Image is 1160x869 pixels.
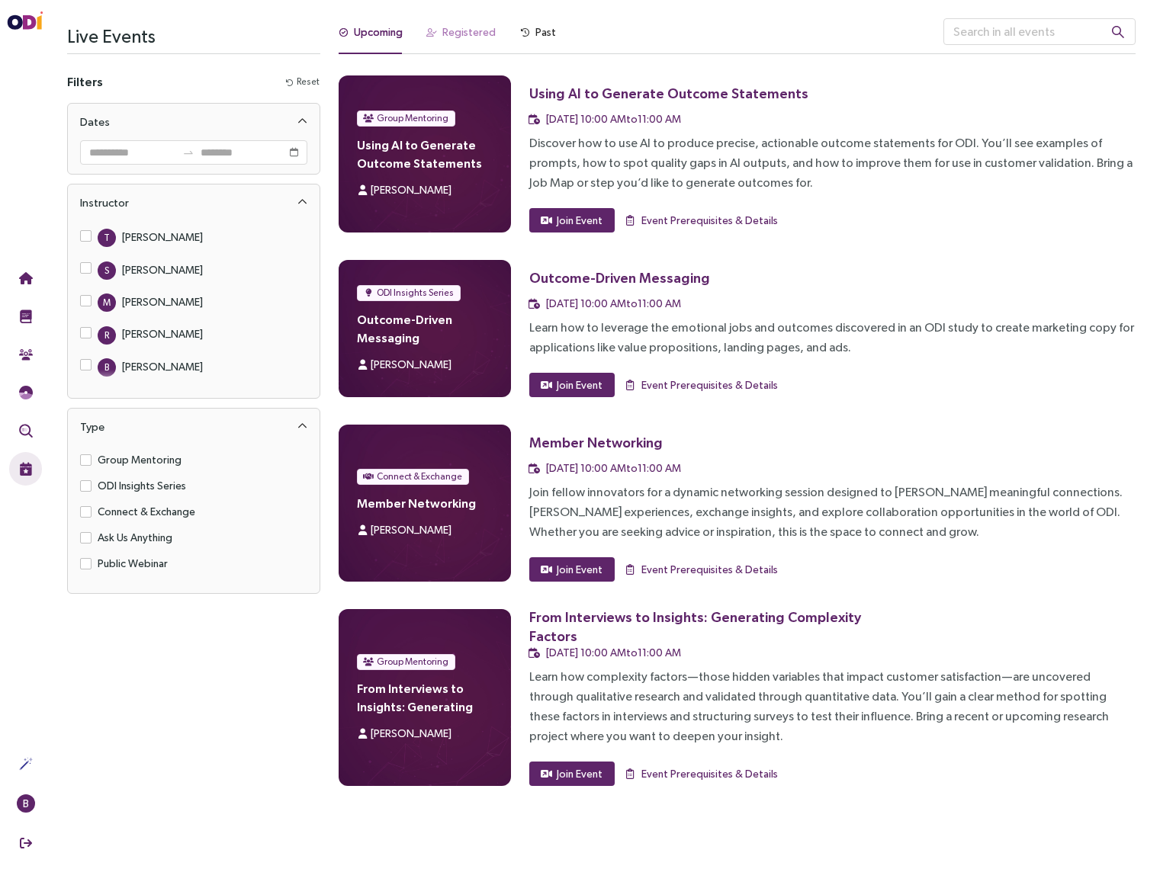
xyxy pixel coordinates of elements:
span: Connect & Exchange [377,469,462,484]
button: search [1099,18,1137,45]
span: [DATE] 10:00 AM to 11:00 AM [546,646,681,659]
span: S [104,261,109,280]
span: [DATE] 10:00 AM to 11:00 AM [546,297,681,309]
span: T [104,229,110,247]
img: Actions [19,757,33,771]
img: Outcome Validation [19,424,33,438]
span: [PERSON_NAME] [371,524,451,536]
span: [PERSON_NAME] [371,184,451,196]
button: B [9,787,42,820]
div: Using AI to Generate Outcome Statements [529,84,808,103]
div: Member Networking [529,433,663,452]
img: Community [19,348,33,361]
div: Dates [68,104,320,140]
span: [PERSON_NAME] [371,358,451,370]
img: JTBD Needs Framework [19,386,33,399]
div: Instructor [68,184,320,221]
button: Live Events [9,452,42,486]
span: R [104,326,109,345]
span: B [104,358,109,377]
button: Event Prerequisites & Details [624,373,779,397]
span: B [23,794,29,813]
img: Live Events [19,462,33,476]
h4: Member Networking [357,494,492,512]
button: Home [9,261,42,295]
button: Outcome Validation [9,414,42,447]
button: Event Prerequisites & Details [624,208,779,232]
button: Join Event [529,557,615,582]
span: Public Webinar [92,555,174,572]
span: Event Prerequisites & Details [641,377,778,393]
span: [DATE] 10:00 AM to 11:00 AM [546,462,681,474]
img: Training [19,309,33,323]
div: Discover how to use AI to produce precise, actionable outcome statements for ODI. You’ll see exam... [529,133,1136,193]
h3: Live Events [67,18,320,53]
button: Reset [285,74,320,90]
span: Event Prerequisites & Details [641,212,778,229]
span: [DATE] 10:00 AM to 11:00 AM [546,113,681,125]
h4: Using AI to Generate Outcome Statements [357,136,492,172]
div: Upcoming [354,24,403,40]
h4: Outcome-Driven Messaging [357,310,492,347]
div: Type [68,409,320,445]
div: Learn how complexity factors—those hidden variables that impact customer satisfaction—are uncover... [529,667,1136,746]
div: Learn how to leverage the emotional jobs and outcomes discovered in an ODI study to create market... [529,318,1136,358]
span: Join Event [557,561,602,578]
span: Join Event [557,377,602,393]
div: From Interviews to Insights: Generating Complexity Factors [529,608,887,646]
h4: From Interviews to Insights: Generating Complexity Factors [357,679,492,716]
span: swap-right [182,146,194,159]
span: M [103,293,111,312]
span: to [182,146,194,159]
div: [PERSON_NAME] [122,229,203,245]
button: Event Prerequisites & Details [624,762,779,786]
button: Join Event [529,208,615,232]
div: [PERSON_NAME] [122,325,203,342]
div: Instructor [80,194,129,212]
button: Sign Out [9,826,42,860]
button: Event Prerequisites & Details [624,557,779,582]
button: Community [9,338,42,371]
span: Ask Us Anything [92,529,178,546]
span: Event Prerequisites & Details [641,765,778,782]
button: Training [9,300,42,333]
input: Search in all events [943,18,1136,45]
div: Type [80,418,104,436]
span: ODI Insights Series [92,477,192,494]
span: Group Mentoring [377,111,448,126]
button: Actions [9,747,42,781]
span: Join Event [557,765,602,782]
button: Join Event [529,762,615,786]
div: Dates [80,113,110,131]
span: ODI Insights Series [377,285,454,300]
span: [PERSON_NAME] [371,727,451,739]
div: [PERSON_NAME] [122,293,203,310]
div: Outcome-Driven Messaging [529,268,710,287]
span: search [1111,25,1125,39]
div: Join fellow innovators for a dynamic networking session designed to [PERSON_NAME] meaningful conn... [529,483,1136,542]
span: Group Mentoring [92,451,188,468]
button: Join Event [529,373,615,397]
span: Connect & Exchange [92,503,201,520]
span: Event Prerequisites & Details [641,561,778,578]
button: Needs Framework [9,376,42,409]
div: [PERSON_NAME] [122,358,203,375]
h4: Filters [67,72,103,91]
span: Join Event [557,212,602,229]
div: Registered [442,24,496,40]
span: Reset [297,75,320,89]
div: Past [535,24,556,40]
span: Group Mentoring [377,654,448,669]
div: [PERSON_NAME] [122,261,203,278]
